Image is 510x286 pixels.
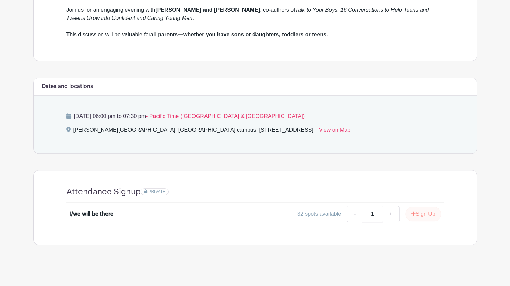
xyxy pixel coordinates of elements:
div: 32 spots available [297,210,341,218]
em: Talk to Your Boys: 16 Conversations to Help Teens and Tweens Grow into Confident and Caring Young... [66,7,429,21]
a: - [347,206,362,222]
div: Join us for an engaging evening with , co-authors of [66,6,444,31]
span: PRIVATE [148,189,165,194]
strong: [PERSON_NAME] and [PERSON_NAME] [155,7,260,13]
div: This discussion will be valuable for [66,31,444,39]
strong: all parents—whether you have sons or daughters, toddlers or teens. [150,32,328,37]
a: + [382,206,399,222]
div: I/we will be there [69,210,113,218]
a: View on Map [319,126,350,137]
p: [DATE] 06:00 pm to 07:30 pm [66,112,444,120]
h6: Dates and locations [42,83,93,90]
button: Sign Up [405,207,441,221]
div: [PERSON_NAME][GEOGRAPHIC_DATA], [GEOGRAPHIC_DATA] campus, [STREET_ADDRESS] [73,126,313,137]
h4: Attendance Signup [66,187,141,197]
span: - Pacific Time ([GEOGRAPHIC_DATA] & [GEOGRAPHIC_DATA]) [146,113,305,119]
